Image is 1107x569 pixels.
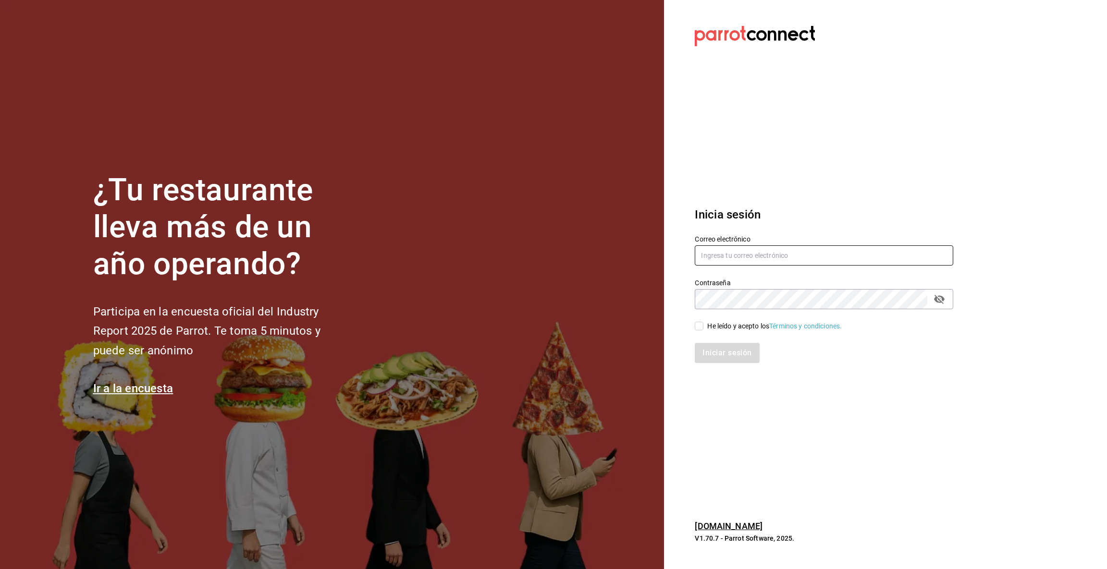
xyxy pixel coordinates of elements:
[695,236,953,242] label: Correo electrónico
[93,172,353,282] h1: ¿Tu restaurante lleva más de un año operando?
[769,322,842,330] a: Términos y condiciones.
[695,279,953,286] label: Contraseña
[695,521,763,531] a: [DOMAIN_NAME]
[695,533,953,543] p: V1.70.7 - Parrot Software, 2025.
[707,321,842,331] div: He leído y acepto los
[931,291,947,307] button: passwordField
[695,245,953,266] input: Ingresa tu correo electrónico
[695,206,953,223] h3: Inicia sesión
[93,382,173,395] a: Ir a la encuesta
[93,302,353,361] h2: Participa en la encuesta oficial del Industry Report 2025 de Parrot. Te toma 5 minutos y puede se...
